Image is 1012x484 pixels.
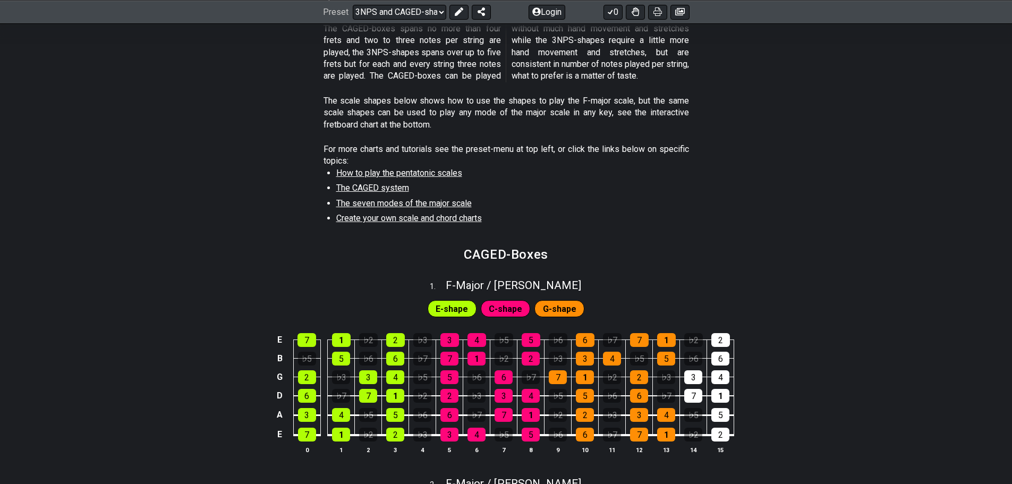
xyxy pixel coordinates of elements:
div: 4 [467,428,486,441]
span: First enable full edit mode to edit [436,301,468,317]
div: 5 [440,370,458,384]
th: 5 [436,444,463,455]
div: 2 [298,370,316,384]
div: ♭5 [549,389,567,403]
div: 2 [386,428,404,441]
td: G [274,368,286,386]
div: 7 [298,428,316,441]
div: 1 [711,389,729,403]
div: ♭5 [495,428,513,441]
button: Create image [670,4,690,19]
div: ♭3 [413,428,431,441]
div: 5 [576,389,594,403]
td: B [274,349,286,368]
div: 4 [332,408,350,422]
div: ♭6 [603,389,621,403]
div: ♭7 [603,333,622,347]
div: 5 [522,428,540,441]
th: 10 [572,444,599,455]
th: 7 [490,444,517,455]
div: ♭5 [630,352,648,366]
div: 6 [576,428,594,441]
div: ♭5 [495,333,513,347]
div: ♭5 [684,408,702,422]
span: First enable full edit mode to edit [489,301,522,317]
th: 15 [707,444,734,455]
div: ♭6 [359,352,377,366]
span: Create your own scale and chord charts [336,213,482,223]
th: 8 [517,444,545,455]
div: ♭3 [549,352,567,366]
div: 7 [297,333,316,347]
div: 7 [630,333,649,347]
div: 4 [603,352,621,366]
button: Toggle Dexterity for all fretkits [626,4,645,19]
th: 11 [599,444,626,455]
div: ♭5 [359,408,377,422]
div: 1 [576,370,594,384]
div: 6 [386,352,404,366]
p: The scale shapes below shows how to use the shapes to play the F-major scale, but the same scale ... [324,95,689,131]
div: ♭3 [413,333,432,347]
th: 13 [653,444,680,455]
span: First enable full edit mode to edit [543,301,576,317]
h2: CAGED-Boxes [464,249,548,260]
button: Login [529,4,565,19]
div: ♭6 [413,408,431,422]
div: 4 [711,370,729,384]
div: ♭7 [467,408,486,422]
select: Preset [353,4,446,19]
button: Print [648,4,667,19]
div: ♭7 [522,370,540,384]
th: 6 [463,444,490,455]
div: 2 [522,352,540,366]
td: E [274,331,286,350]
span: The CAGED system [336,183,409,193]
div: 2 [711,333,730,347]
div: ♭2 [359,333,378,347]
div: ♭2 [684,428,702,441]
div: ♭2 [359,428,377,441]
div: 1 [657,428,675,441]
div: 2 [711,428,729,441]
div: 6 [298,389,316,403]
div: 6 [630,389,648,403]
div: ♭5 [298,352,316,366]
th: 2 [355,444,382,455]
span: The seven modes of the major scale [336,198,472,208]
div: 3 [576,352,594,366]
span: F - Major / [PERSON_NAME] [446,279,581,292]
div: 5 [522,333,540,347]
td: A [274,405,286,425]
div: ♭3 [332,370,350,384]
div: 2 [630,370,648,384]
div: 6 [440,408,458,422]
span: How to play the pentatonic scales [336,168,462,178]
div: 1 [332,428,350,441]
div: ♭2 [684,333,703,347]
div: 1 [657,333,676,347]
div: 3 [440,428,458,441]
div: 1 [332,333,351,347]
div: 7 [440,352,458,366]
td: E [274,424,286,445]
span: Preset [323,7,348,17]
div: 5 [711,408,729,422]
div: ♭7 [332,389,350,403]
div: 6 [711,352,729,366]
th: 14 [680,444,707,455]
div: 3 [359,370,377,384]
div: 2 [440,389,458,403]
div: 3 [495,389,513,403]
div: 7 [549,370,567,384]
div: ♭3 [657,370,675,384]
div: ♭7 [603,428,621,441]
div: 7 [684,389,702,403]
div: 6 [576,333,594,347]
div: 4 [467,333,486,347]
th: 12 [626,444,653,455]
div: 7 [495,408,513,422]
div: ♭6 [549,428,567,441]
div: 7 [630,428,648,441]
button: Share Preset [472,4,491,19]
